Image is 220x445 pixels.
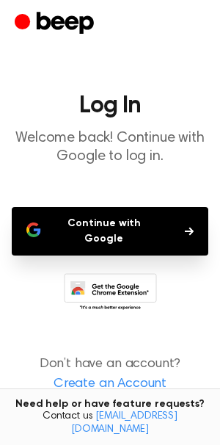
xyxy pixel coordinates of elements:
[15,375,205,394] a: Create an Account
[12,355,208,394] p: Don’t have an account?
[12,129,208,166] p: Welcome back! Continue with Google to log in.
[12,94,208,117] h1: Log In
[15,10,98,38] a: Beep
[9,410,211,436] span: Contact us
[12,207,208,256] button: Continue with Google
[71,411,177,435] a: [EMAIL_ADDRESS][DOMAIN_NAME]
